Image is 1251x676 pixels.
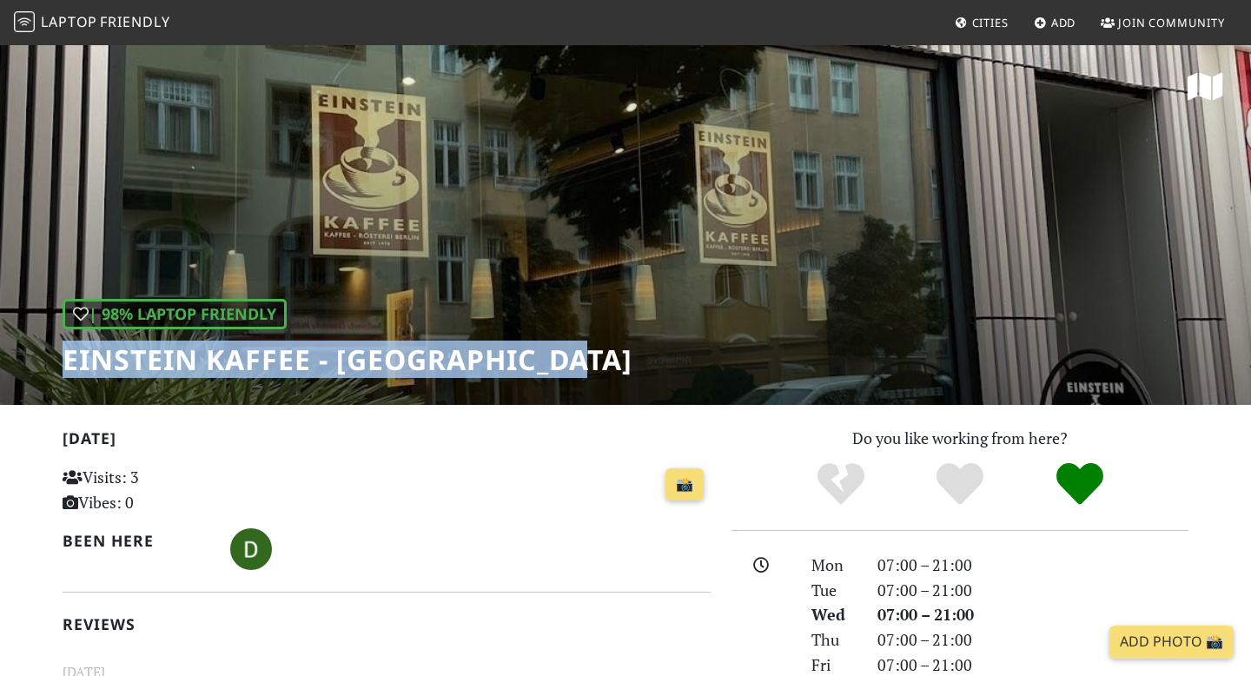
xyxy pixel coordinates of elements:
span: Derjocker1245 [230,537,272,558]
div: Tue [801,578,867,603]
a: Add [1027,7,1083,38]
div: 07:00 – 21:00 [867,627,1199,653]
img: LaptopFriendly [14,11,35,32]
div: 07:00 – 21:00 [867,553,1199,578]
div: No [781,461,901,508]
a: Join Community [1094,7,1232,38]
h2: Reviews [63,615,711,633]
p: Visits: 3 Vibes: 0 [63,465,265,515]
h2: Been here [63,532,209,550]
div: | 98% Laptop Friendly [63,299,287,329]
span: Friendly [100,12,169,31]
p: Do you like working from here? [731,426,1188,451]
div: Yes [900,461,1020,508]
div: Thu [801,627,867,653]
a: LaptopFriendly LaptopFriendly [14,8,170,38]
a: 📸 [665,468,704,501]
h2: [DATE] [63,429,711,454]
span: Cities [972,15,1009,30]
a: Cities [948,7,1016,38]
div: 07:00 – 21:00 [867,578,1199,603]
div: Mon [801,553,867,578]
div: Wed [801,602,867,627]
span: Add [1051,15,1076,30]
img: 6703-derjocker1245.jpg [230,528,272,570]
span: Laptop [41,12,97,31]
div: Definitely! [1020,461,1140,508]
h1: Einstein Kaffee - [GEOGRAPHIC_DATA] [63,343,632,376]
span: Join Community [1118,15,1225,30]
div: 07:00 – 21:00 [867,602,1199,627]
